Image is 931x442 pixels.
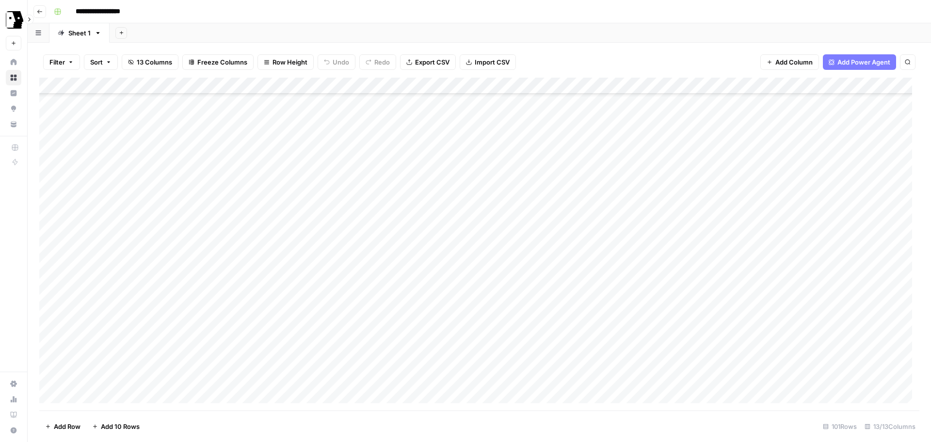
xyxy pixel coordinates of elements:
[775,57,813,67] span: Add Column
[460,54,516,70] button: Import CSV
[6,392,21,407] a: Usage
[49,57,65,67] span: Filter
[6,116,21,132] a: Your Data
[86,419,145,434] button: Add 10 Rows
[6,70,21,85] a: Browse
[257,54,314,70] button: Row Height
[137,57,172,67] span: 13 Columns
[760,54,819,70] button: Add Column
[415,57,449,67] span: Export CSV
[122,54,178,70] button: 13 Columns
[837,57,890,67] span: Add Power Agent
[823,54,896,70] button: Add Power Agent
[6,11,23,29] img: Tavus Superiority Logo
[6,54,21,70] a: Home
[819,419,861,434] div: 101 Rows
[6,376,21,392] a: Settings
[273,57,307,67] span: Row Height
[101,422,140,431] span: Add 10 Rows
[475,57,510,67] span: Import CSV
[6,85,21,101] a: Insights
[861,419,919,434] div: 13/13 Columns
[374,57,390,67] span: Redo
[68,28,91,38] div: Sheet 1
[182,54,254,70] button: Freeze Columns
[6,8,21,32] button: Workspace: Tavus Superiority
[43,54,80,70] button: Filter
[197,57,247,67] span: Freeze Columns
[6,101,21,116] a: Opportunities
[39,419,86,434] button: Add Row
[400,54,456,70] button: Export CSV
[54,422,80,431] span: Add Row
[90,57,103,67] span: Sort
[333,57,349,67] span: Undo
[359,54,396,70] button: Redo
[6,423,21,438] button: Help + Support
[6,407,21,423] a: Learning Hub
[49,23,110,43] a: Sheet 1
[84,54,118,70] button: Sort
[318,54,355,70] button: Undo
